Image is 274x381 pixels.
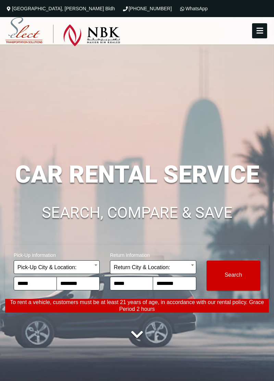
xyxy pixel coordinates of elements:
[5,17,120,47] img: Select Rent a Car
[179,6,208,11] a: WhatsApp
[110,260,196,274] span: Return City & Location:
[207,261,261,291] button: Modify Search
[5,162,269,186] h1: CAR RENTAL SERVICE
[14,260,100,274] span: Pick-Up City & Location:
[114,261,192,274] span: Return City & Location:
[5,205,269,221] h1: SEARCH, COMPARE & SAVE
[122,6,172,11] a: [PHONE_NUMBER]
[14,248,100,260] span: Pick-Up Information
[5,299,269,313] p: To rent a vehicle, customers must be at least 21 years of age, in accordance with our rental poli...
[17,261,96,274] span: Pick-Up City & Location:
[110,248,196,260] span: Return Information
